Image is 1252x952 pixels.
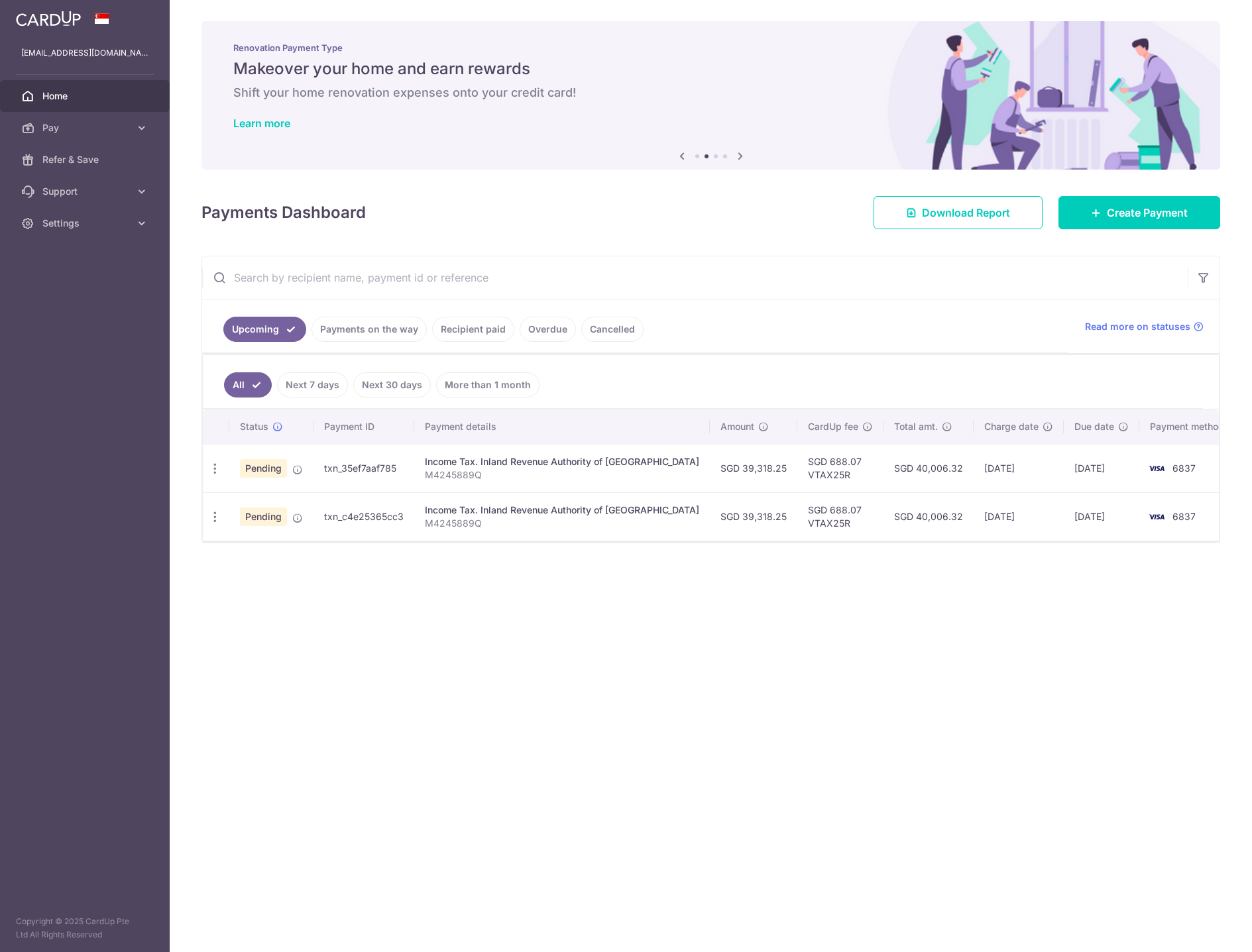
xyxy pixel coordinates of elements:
[240,420,268,433] span: Status
[1058,196,1220,229] a: Create Payment
[233,42,1188,53] p: Renovation Payment Type
[21,46,148,60] p: [EMAIL_ADDRESS][DOMAIN_NAME]
[1172,511,1196,522] span: 6837
[808,420,858,433] span: CardUp fee
[1139,409,1240,444] th: Payment method
[581,317,644,342] a: Cancelled
[720,420,754,433] span: Amount
[984,420,1039,433] span: Charge date
[277,372,348,397] a: Next 7 days
[710,444,797,492] td: SGD 39,318.25
[240,459,287,478] span: Pending
[425,468,699,482] p: M4245889Q
[922,205,1010,221] span: Download Report
[1143,460,1170,476] img: Bank Card
[223,317,306,342] a: Upcoming
[1085,320,1204,333] a: Read more on statuses
[432,317,514,342] a: Recipient paid
[16,11,81,26] img: CardUp
[1064,444,1139,492] td: [DATE]
[1167,912,1239,945] iframe: Opens a widget where you can find more information
[874,196,1043,229] a: Download Report
[883,492,974,541] td: SGD 40,006.32
[974,444,1064,492] td: [DATE]
[797,444,883,492] td: SGD 688.07 VTAX25R
[42,185,130,198] span: Support
[313,409,414,444] th: Payment ID
[1172,462,1196,474] span: 6837
[313,492,414,541] td: txn_c4e25365cc3
[42,217,130,230] span: Settings
[710,492,797,541] td: SGD 39,318.25
[353,372,431,397] a: Next 30 days
[520,317,576,342] a: Overdue
[224,372,272,397] a: All
[1064,492,1139,541] td: [DATE]
[42,153,130,166] span: Refer & Save
[1143,509,1170,525] img: Bank Card
[797,492,883,541] td: SGD 688.07 VTAX25R
[313,444,414,492] td: txn_35ef7aaf785
[436,372,540,397] a: More than 1 month
[233,85,1188,101] h6: Shift your home renovation expenses onto your credit card!
[233,58,1188,79] h5: Makeover your home and earn rewards
[425,503,699,517] div: Income Tax. Inland Revenue Authority of [GEOGRAPHIC_DATA]
[240,507,287,526] span: Pending
[414,409,710,444] th: Payment details
[1085,320,1190,333] span: Read more on statuses
[425,455,699,468] div: Income Tax. Inland Revenue Authority of [GEOGRAPHIC_DATA]
[1074,420,1114,433] span: Due date
[894,420,938,433] span: Total amt.
[42,89,130,103] span: Home
[233,117,290,130] a: Learn more
[1107,205,1188,221] span: Create Payment
[883,444,974,492] td: SGD 40,006.32
[201,201,366,225] h4: Payments Dashboard
[425,517,699,530] p: M4245889Q
[974,492,1064,541] td: [DATE]
[201,21,1220,170] img: Renovation banner
[202,256,1188,299] input: Search by recipient name, payment id or reference
[312,317,427,342] a: Payments on the way
[42,121,130,134] span: Pay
